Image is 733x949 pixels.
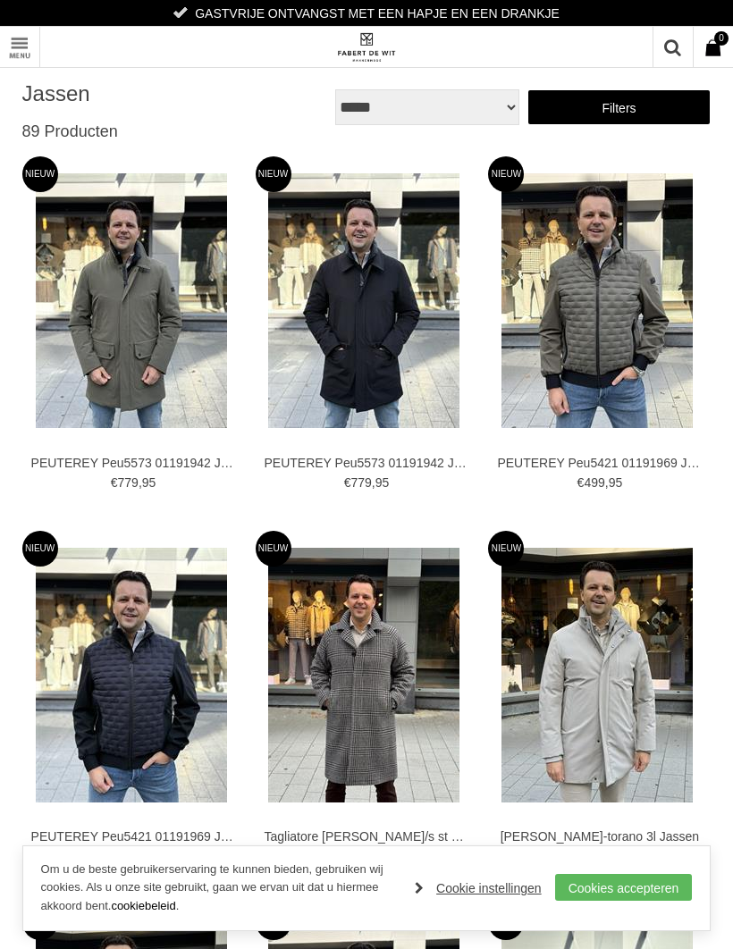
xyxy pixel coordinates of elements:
[118,475,139,490] span: 779
[344,475,351,490] span: €
[142,475,156,490] span: 95
[194,27,538,67] a: Fabert de Wit
[31,455,236,471] a: PEUTEREY Peu5573 01191942 Jassen
[22,80,118,107] h1: Jassen
[350,475,371,490] span: 779
[609,475,623,490] span: 95
[501,548,693,802] img: Duno Blake-torano 3l Jassen
[584,475,604,490] span: 499
[497,828,702,844] a: [PERSON_NAME]-torano 3l Jassen
[31,828,236,844] a: PEUTEREY Peu5421 01191969 Jassen
[111,899,175,912] a: cookiebeleid
[264,455,468,471] a: PEUTEREY Peu5573 01191942 Jassen
[372,475,375,490] span: ,
[501,173,693,428] img: PEUTEREY Peu5421 01191969 Jassen
[36,173,227,428] img: PEUTEREY Peu5573 01191942 Jassen
[22,122,118,140] span: 89 Producten
[268,173,459,428] img: PEUTEREY Peu5573 01191942 Jassen
[714,31,729,46] span: 0
[139,475,142,490] span: ,
[375,475,390,490] span: 95
[577,475,585,490] span: €
[36,548,227,802] img: PEUTEREY Peu5421 01191969 Jassen
[111,475,118,490] span: €
[41,861,398,916] p: Om u de beste gebruikerservaring te kunnen bieden, gebruiken wij cookies. Als u onze site gebruik...
[415,875,542,902] a: Cookie instellingen
[264,828,468,844] a: Tagliatore [PERSON_NAME]/s st 610019 q [GEOGRAPHIC_DATA]
[605,475,609,490] span: ,
[527,89,712,125] a: Filters
[268,548,459,802] img: Tagliatore Salomons/s st 610019 q Jassen
[335,32,398,63] img: Fabert de Wit
[555,874,693,901] a: Cookies accepteren
[497,455,702,471] a: PEUTEREY Peu5421 01191969 Jassen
